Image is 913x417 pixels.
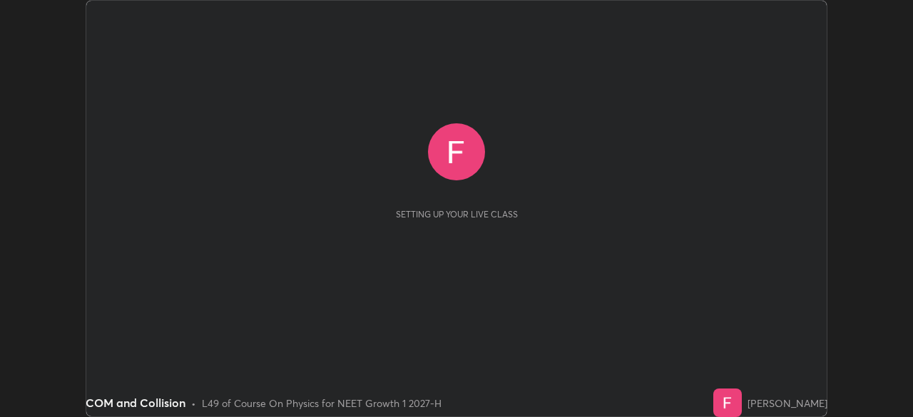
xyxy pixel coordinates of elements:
[86,394,185,411] div: COM and Collision
[396,209,518,220] div: Setting up your live class
[748,396,827,411] div: [PERSON_NAME]
[202,396,442,411] div: L49 of Course On Physics for NEET Growth 1 2027-H
[713,388,742,417] img: 3
[428,123,485,180] img: 3
[191,396,196,411] div: •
